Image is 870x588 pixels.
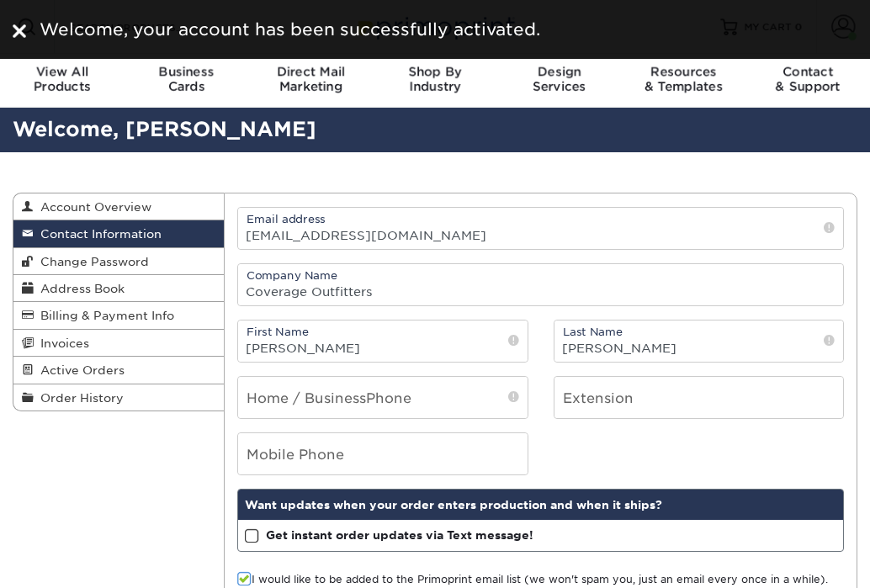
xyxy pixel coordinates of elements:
[34,363,125,377] span: Active Orders
[13,24,26,38] img: close
[622,54,746,108] a: Resources& Templates
[248,54,373,108] a: Direct MailMarketing
[373,64,497,79] span: Shop By
[745,64,870,79] span: Contact
[34,391,124,405] span: Order History
[40,19,540,40] span: Welcome, your account has been successfully activated.
[13,384,224,411] a: Order History
[622,64,746,94] div: & Templates
[745,64,870,94] div: & Support
[373,54,497,108] a: Shop ByIndustry
[13,302,224,329] a: Billing & Payment Info
[34,336,89,350] span: Invoices
[13,357,224,384] a: Active Orders
[125,64,249,94] div: Cards
[13,220,224,247] a: Contact Information
[238,490,843,520] div: Want updates when your order enters production and when it ships?
[34,282,125,295] span: Address Book
[622,64,746,79] span: Resources
[34,255,149,268] span: Change Password
[34,227,162,241] span: Contact Information
[266,528,533,542] strong: Get instant order updates via Text message!
[34,309,174,322] span: Billing & Payment Info
[13,248,224,275] a: Change Password
[125,64,249,79] span: Business
[13,193,224,220] a: Account Overview
[497,54,622,108] a: DesignServices
[248,64,373,79] span: Direct Mail
[34,200,151,214] span: Account Overview
[497,64,622,94] div: Services
[745,54,870,108] a: Contact& Support
[497,64,622,79] span: Design
[125,54,249,108] a: BusinessCards
[237,572,828,588] label: I would like to be added to the Primoprint email list (we won't spam you, just an email every onc...
[13,275,224,302] a: Address Book
[373,64,497,94] div: Industry
[13,330,224,357] a: Invoices
[248,64,373,94] div: Marketing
